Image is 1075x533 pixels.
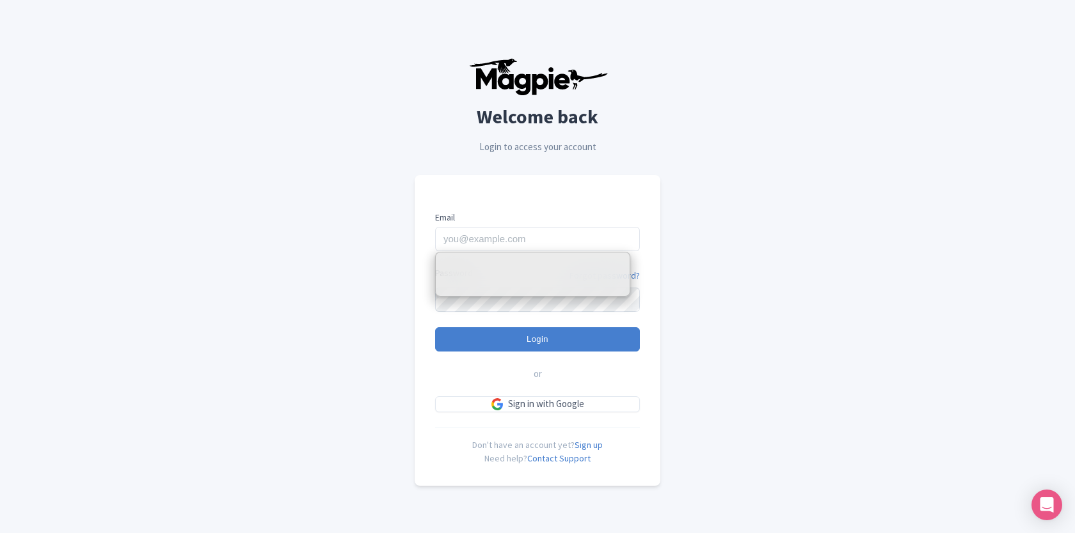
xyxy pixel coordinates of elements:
[435,428,640,465] div: Don't have an account yet? Need help?
[415,140,660,155] p: Login to access your account
[435,327,640,351] input: Login
[435,227,640,251] input: you@example.com
[527,452,591,464] a: Contact Support
[435,211,640,224] label: Email
[491,398,503,410] img: google.svg
[466,58,610,96] img: logo-ab69f6fb50320c5b225c76a69d11143b.png
[435,396,640,412] a: Sign in with Google
[534,367,542,382] span: or
[1031,490,1062,520] div: Open Intercom Messenger
[415,106,660,127] h2: Welcome back
[575,439,603,451] a: Sign up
